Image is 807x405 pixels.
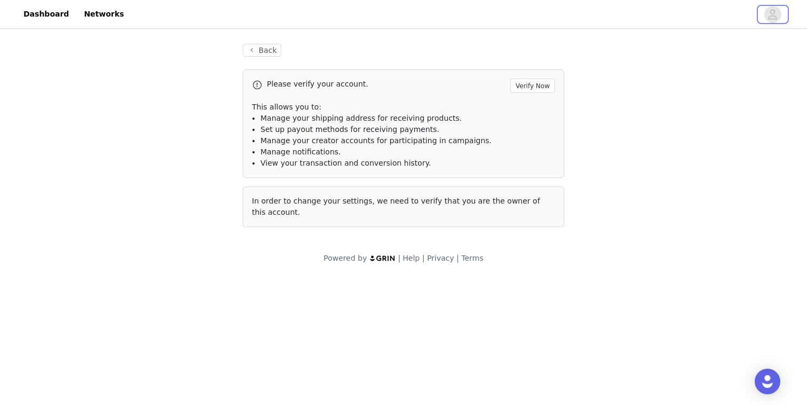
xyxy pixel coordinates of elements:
p: Please verify your account. [267,79,506,90]
span: | [398,254,401,262]
div: Open Intercom Messenger [755,369,780,394]
span: In order to change your settings, we need to verify that you are the owner of this account. [252,197,540,216]
button: Back [243,44,281,57]
a: Networks [77,2,130,26]
span: Manage notifications. [260,147,341,156]
span: Set up payout methods for receiving payments. [260,125,439,134]
span: | [422,254,425,262]
span: Powered by [323,254,367,262]
span: Manage your shipping address for receiving products. [260,114,462,122]
a: Dashboard [17,2,75,26]
a: Help [403,254,420,262]
span: | [456,254,459,262]
button: Verify Now [510,79,555,93]
a: Terms [461,254,483,262]
div: avatar [768,6,778,23]
span: Manage your creator accounts for participating in campaigns. [260,136,492,145]
p: This allows you to: [252,102,555,113]
span: View your transaction and conversion history. [260,159,431,167]
img: logo [369,255,396,262]
a: Privacy [427,254,454,262]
